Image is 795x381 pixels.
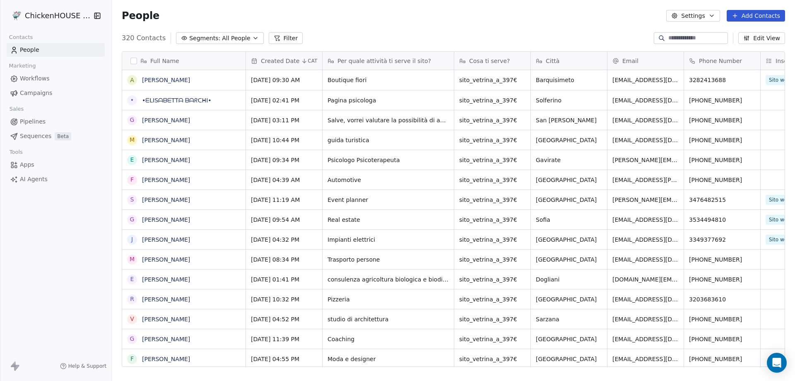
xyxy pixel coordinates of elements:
div: grid [122,70,246,367]
span: Salve, vorrei valutare la possibilità di aprire un sito vetrina. Mi occupo di psicoterapia. [328,116,449,124]
span: [EMAIL_ADDRESS][DOMAIN_NAME] [612,315,679,323]
a: Help & Support [60,363,106,369]
span: sito_vetrina_a_397€ [459,176,525,184]
span: [EMAIL_ADDRESS][DOMAIN_NAME] [612,335,679,343]
div: J [131,235,133,244]
div: • [130,96,134,104]
span: Pagina psicologa [328,96,449,104]
span: [EMAIL_ADDRESS][DOMAIN_NAME] [612,96,679,104]
span: Pizzeria [328,295,449,303]
span: [DATE] 04:39 AM [251,176,317,184]
span: Psicologo Psicoterapeuta [328,156,449,164]
span: Email [622,57,638,65]
span: Automotive [328,176,449,184]
div: G [130,215,135,224]
button: Settings [666,10,720,22]
span: Sales [6,103,27,115]
span: Sofia [536,216,602,224]
span: [EMAIL_ADDRESS][DOMAIN_NAME] [612,76,679,84]
div: Phone Number [684,52,760,70]
span: [GEOGRAPHIC_DATA] [536,176,602,184]
button: ChickenHOUSE snc [10,9,88,23]
span: Beta [55,132,71,141]
span: [EMAIL_ADDRESS][DOMAIN_NAME] [612,235,679,244]
button: Edit View [738,32,785,44]
a: Workflows [7,72,105,85]
span: [GEOGRAPHIC_DATA] [536,235,602,244]
span: [DATE] 04:32 PM [251,235,317,244]
span: sito_vetrina_a_397€ [459,76,525,84]
span: Dogliani [536,275,602,284]
span: ChickenHOUSE snc [25,10,91,21]
div: Per quale attività ti serve il sito? [323,52,454,70]
a: SequencesBeta [7,129,105,143]
span: [PHONE_NUMBER] [689,315,755,323]
span: Sequences [20,132,51,141]
span: [DATE] 10:32 PM [251,295,317,303]
div: R [130,295,134,303]
span: [DATE] 09:34 PM [251,156,317,164]
span: sito_vetrina_a_397€ [459,275,525,284]
span: sito_vetrina_a_397€ [459,136,525,144]
a: AI Agents [7,172,105,186]
span: [GEOGRAPHIC_DATA] [536,136,602,144]
span: Barquisimeto [536,76,602,84]
span: Boutique fiori [328,76,449,84]
span: sito_vetrina_a_397€ [459,335,525,343]
span: [PHONE_NUMBER] [689,116,755,124]
span: [DATE] 09:54 AM [251,216,317,224]
div: S [130,195,134,204]
div: Created DateCAT [246,52,322,70]
span: [DATE] 10:44 PM [251,136,317,144]
span: Workflows [20,74,50,83]
span: Contacts [5,31,36,44]
span: Sito web [766,235,794,245]
a: [PERSON_NAME] [142,137,190,143]
div: E [130,155,134,164]
span: 3282413688 [689,76,755,84]
button: Add Contacts [727,10,785,22]
span: [PHONE_NUMBER] [689,156,755,164]
span: [PHONE_NUMBER] [689,275,755,284]
span: [GEOGRAPHIC_DATA] [536,196,602,204]
img: 4.jpg [12,11,22,21]
span: Segments: [189,34,220,43]
button: Filter [269,32,303,44]
span: Marketing [5,60,39,72]
span: [DATE] 01:41 PM [251,275,317,284]
span: Real estate [328,216,449,224]
span: AI Agents [20,175,48,184]
span: Pipelines [20,117,46,126]
span: San [PERSON_NAME] [536,116,602,124]
span: sito_vetrina_a_397€ [459,355,525,363]
div: M [130,136,135,144]
span: CAT [308,58,317,64]
div: Open Intercom Messenger [767,353,787,373]
span: [EMAIL_ADDRESS][DOMAIN_NAME] [612,136,679,144]
span: [EMAIL_ADDRESS][DOMAIN_NAME] [612,216,679,224]
span: Campaigns [20,89,52,97]
span: [DATE] 03:11 PM [251,116,317,124]
div: A [130,76,134,85]
a: [PERSON_NAME] [142,296,190,303]
span: [PHONE_NUMBER] [689,335,755,343]
span: [DATE] 11:19 AM [251,196,317,204]
span: Event planner [328,196,449,204]
div: G [130,116,135,124]
span: [DATE] 02:41 PM [251,96,317,104]
span: [EMAIL_ADDRESS][DOMAIN_NAME] [612,116,679,124]
span: [PERSON_NAME][EMAIL_ADDRESS][PERSON_NAME][DOMAIN_NAME] [612,156,679,164]
a: Apps [7,158,105,172]
span: [DATE] 09:30 AM [251,76,317,84]
span: Sito web [766,75,794,85]
span: [PHONE_NUMBER] [689,355,755,363]
span: Coaching [328,335,449,343]
span: [PHONE_NUMBER] [689,136,755,144]
div: M [130,255,135,264]
div: V [130,315,134,323]
a: [PERSON_NAME] [142,177,190,183]
span: [PERSON_NAME][EMAIL_ADDRESS][PERSON_NAME][DOMAIN_NAME] [612,196,679,204]
span: 3534494810 [689,216,755,224]
span: Tools [6,146,26,158]
a: [PERSON_NAME] [142,356,190,362]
